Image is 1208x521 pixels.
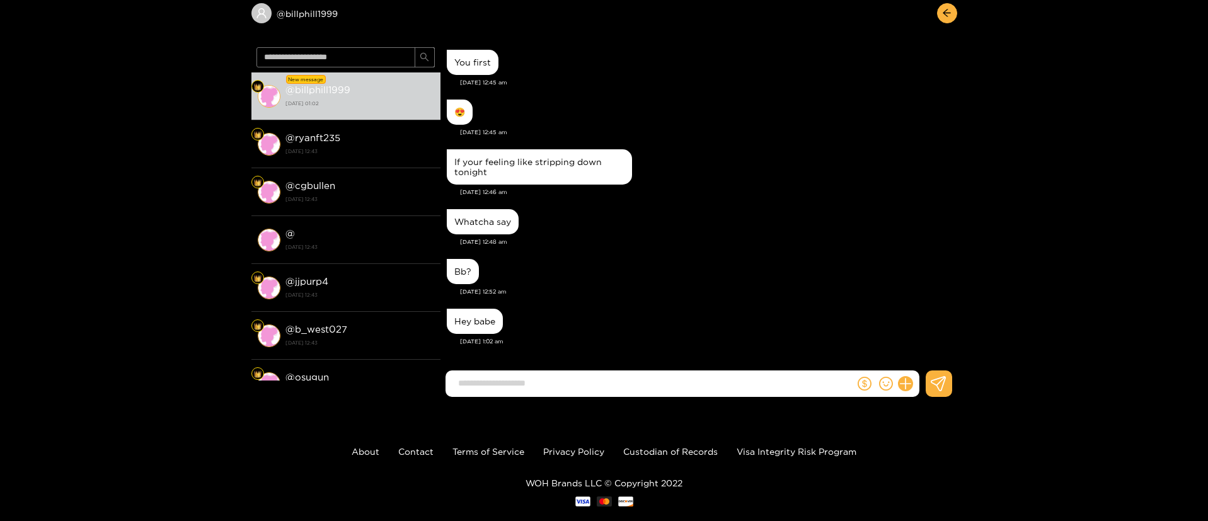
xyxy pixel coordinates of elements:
[855,374,874,393] button: dollar
[285,146,434,157] strong: [DATE] 12:43
[254,179,262,186] img: Fan Level
[420,52,429,63] span: search
[447,149,632,185] div: Aug. 26, 12:46 am
[285,241,434,253] strong: [DATE] 12:43
[286,75,326,84] div: New message
[258,324,280,347] img: conversation
[460,238,951,246] div: [DATE] 12:48 am
[460,337,951,346] div: [DATE] 1:02 am
[285,289,434,301] strong: [DATE] 12:43
[258,372,280,395] img: conversation
[352,447,379,456] a: About
[258,229,280,251] img: conversation
[398,447,434,456] a: Contact
[937,3,957,23] button: arrow-left
[285,228,295,239] strong: @
[254,275,262,282] img: Fan Level
[543,447,604,456] a: Privacy Policy
[285,193,434,205] strong: [DATE] 12:43
[454,266,471,277] div: Bb?
[285,84,350,95] strong: @ billphill1999
[285,276,328,287] strong: @ jjpurp4
[460,188,951,197] div: [DATE] 12:46 am
[623,447,718,456] a: Custodian of Records
[254,370,262,378] img: Fan Level
[447,50,498,75] div: Aug. 26, 12:45 am
[447,100,473,125] div: Aug. 26, 12:45 am
[454,316,495,326] div: Hey babe
[285,98,434,109] strong: [DATE] 01:02
[460,128,951,137] div: [DATE] 12:45 am
[942,8,952,19] span: arrow-left
[454,217,511,227] div: Whatcha say
[454,157,624,177] div: If your feeling like stripping down tonight
[254,83,262,91] img: Fan Level
[858,377,871,391] span: dollar
[454,57,491,67] div: You first
[251,3,440,23] div: @billphill1999
[254,131,262,139] img: Fan Level
[452,447,524,456] a: Terms of Service
[285,132,340,143] strong: @ ryanft235
[258,133,280,156] img: conversation
[737,447,856,456] a: Visa Integrity Risk Program
[447,209,519,234] div: Aug. 26, 12:48 am
[447,259,479,284] div: Aug. 26, 12:52 am
[454,107,465,117] div: 😍
[460,287,951,296] div: [DATE] 12:52 am
[258,181,280,203] img: conversation
[254,323,262,330] img: Fan Level
[285,180,335,191] strong: @ cgbullen
[258,85,280,108] img: conversation
[285,337,434,348] strong: [DATE] 12:43
[256,8,267,19] span: user
[285,324,347,335] strong: @ b_west027
[879,377,893,391] span: smile
[447,309,503,334] div: Aug. 26, 1:02 am
[258,277,280,299] img: conversation
[415,47,435,67] button: search
[460,78,951,87] div: [DATE] 12:45 am
[285,372,329,382] strong: @ osugun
